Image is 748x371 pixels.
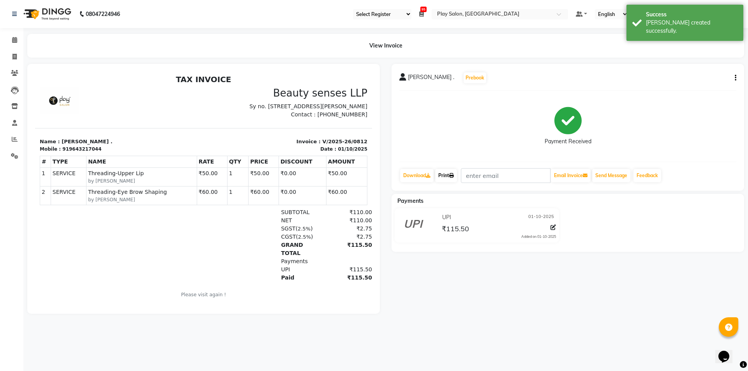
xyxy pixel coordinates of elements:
[291,84,332,96] th: AMOUNT
[291,115,332,134] td: ₹60.00
[173,66,333,74] p: Invoice : V/2025-26/0812
[241,137,289,145] div: SUBTOTAL
[5,74,26,81] div: Mobile :
[5,66,164,74] p: Name : [PERSON_NAME] .
[461,168,550,183] input: enter email
[241,153,289,161] div: ( )
[173,39,333,47] p: Contact : [PHONE_NUMBER]
[408,73,454,84] span: [PERSON_NAME] .
[551,169,591,182] button: Email Invoice
[243,96,291,114] td: ₹0.00
[291,96,332,114] td: ₹50.00
[289,145,337,153] div: ₹110.00
[173,31,333,39] p: Sy no. [STREET_ADDRESS][PERSON_NAME]
[289,194,337,202] div: ₹115.50
[241,186,289,194] div: Payments
[192,84,213,96] th: QTY
[289,202,337,210] div: ₹115.50
[173,16,333,28] h3: Beauty senses LLP
[53,116,160,125] span: Threading-Eye Brow Shaping
[289,137,337,145] div: ₹110.00
[241,161,289,169] div: ( )
[162,84,192,96] th: RATE
[442,213,451,222] span: UPI
[246,195,255,201] span: UPI
[53,125,160,132] small: by [PERSON_NAME]
[285,74,301,81] div: Date :
[16,96,51,114] td: SERVICE
[5,115,16,134] td: 2
[420,7,427,12] span: 95
[442,224,469,235] span: ₹115.50
[289,169,337,186] div: ₹115.50
[5,84,16,96] th: #
[263,162,276,168] span: 2.5%
[243,84,291,96] th: DISCOUNT
[5,3,332,12] h2: TAX INVOICE
[646,11,737,19] div: Success
[246,154,260,160] span: SGST
[246,162,261,168] span: CGST
[20,3,73,25] img: logo
[86,3,120,25] b: 08047224946
[646,19,737,35] div: Bill created successfully.
[303,74,332,81] div: 01/10/2025
[213,115,244,134] td: ₹60.00
[241,145,289,153] div: NET
[16,115,51,134] td: SERVICE
[592,169,630,182] button: Send Message
[16,84,51,96] th: TYPE
[27,34,744,58] div: View Invoice
[263,154,275,160] span: 2.5%
[521,234,556,239] div: Added on 01-10-2025
[241,169,289,186] div: GRAND TOTAL
[192,96,213,114] td: 1
[464,72,486,83] button: Prebook
[397,197,423,204] span: Payments
[289,153,337,161] div: ₹2.75
[243,115,291,134] td: ₹0.00
[400,169,434,182] a: Download
[53,106,160,113] small: by [PERSON_NAME]
[213,84,244,96] th: PRICE
[715,340,740,363] iframe: chat widget
[53,98,160,106] span: Threading-Upper Lip
[213,96,244,114] td: ₹50.00
[162,115,192,134] td: ₹60.00
[633,169,661,182] a: Feedback
[435,169,457,182] a: Print
[5,96,16,114] td: 1
[289,161,337,169] div: ₹2.75
[51,84,162,96] th: NAME
[241,202,289,210] div: Paid
[545,137,591,146] div: Payment Received
[27,74,66,81] div: 919643217044
[162,96,192,114] td: ₹50.00
[192,115,213,134] td: 1
[5,220,332,227] p: Please visit again !
[528,213,554,222] span: 01-10-2025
